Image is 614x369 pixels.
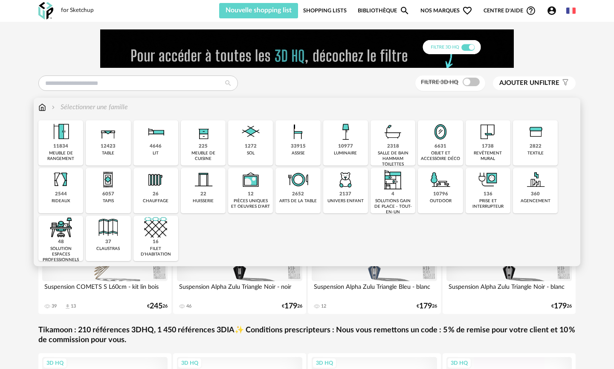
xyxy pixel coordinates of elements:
[382,120,405,143] img: Salle%20de%20bain.png
[282,303,302,309] div: € 26
[61,7,94,15] div: for Sketchup
[339,191,351,198] div: 2137
[531,191,540,198] div: 360
[41,246,81,263] div: solution espaces professionnels
[521,198,550,204] div: agencement
[103,198,114,204] div: tapis
[183,151,223,162] div: meuble de cuisine
[387,143,399,150] div: 2318
[358,3,410,18] a: BibliothèqueMagnify icon
[100,29,514,68] img: FILTRE%20HQ%20NEW_V1%20(4).gif
[292,191,304,198] div: 2652
[153,239,159,245] div: 16
[41,151,81,162] div: meuble de rangement
[186,303,191,309] div: 46
[334,151,357,156] div: luminaire
[231,198,270,209] div: pièces uniques et oeuvres d'art
[102,191,114,198] div: 6057
[338,143,353,150] div: 10977
[144,168,167,191] img: Radiateur.png
[199,143,208,150] div: 225
[446,281,572,298] div: Suspension Alpha Zulu Triangle Noir - blanc
[447,357,472,369] div: 3D HQ
[462,6,472,16] span: Heart Outline icon
[312,281,437,298] div: Suspension Alpha Zulu Triangle Bleu - blanc
[143,198,168,204] div: chauffage
[434,143,446,150] div: 6631
[547,6,561,16] span: Account Circle icon
[373,151,413,167] div: salle de bain hammam toilettes
[52,303,57,309] div: 39
[493,76,576,90] button: Ajouter unfiltre Filter icon
[420,151,460,162] div: objet et accessoire déco
[239,120,262,143] img: Sol.png
[239,168,262,191] img: UniqueOeuvre.png
[559,79,569,87] span: Filter icon
[421,79,458,85] span: Filtre 3D HQ
[382,168,405,191] img: ToutEnUn.png
[147,303,168,309] div: € 26
[43,357,67,369] div: 3D HQ
[499,79,559,87] span: filtre
[50,102,57,112] img: svg+xml;base64,PHN2ZyB3aWR0aD0iMTYiIGhlaWdodD0iMTYiIHZpZXdCb3g9IjAgMCAxNiAxNiIgZmlsbD0ibm9uZSIgeG...
[38,2,53,20] img: OXP
[373,198,413,215] div: solutions gain de place - tout-en-un
[248,191,254,198] div: 12
[219,3,298,18] button: Nouvelle shopping list
[476,120,499,143] img: Papier%20peint.png
[433,191,448,198] div: 10796
[287,120,310,143] img: Assise.png
[153,191,159,198] div: 26
[38,102,46,112] img: svg+xml;base64,PHN2ZyB3aWR0aD0iMTYiIGhlaWdodD0iMTciIHZpZXdCb3g9IjAgMCAxNiAxNyIgZmlsbD0ibm9uZSIgeG...
[64,303,71,310] span: Download icon
[55,191,67,198] div: 2544
[524,120,547,143] img: Textile.png
[247,151,255,156] div: sol
[334,120,357,143] img: Luminaire.png
[97,120,120,143] img: Table.png
[49,168,72,191] img: Rideaux.png
[468,198,508,209] div: prise et interrupteur
[429,120,452,143] img: Miroir.png
[136,246,176,257] div: filet d'habitation
[153,151,159,156] div: lit
[50,102,128,112] div: Sélectionner une famille
[499,80,539,86] span: Ajouter un
[97,216,120,239] img: Cloison.png
[400,6,410,16] span: Magnify icon
[192,120,215,143] img: Rangement.png
[327,198,364,204] div: univers enfant
[334,168,357,191] img: UniversEnfant.png
[150,143,162,150] div: 4646
[312,357,337,369] div: 3D HQ
[468,151,508,162] div: revêtement mural
[530,143,542,150] div: 2822
[287,168,310,191] img: ArtTable.png
[144,120,167,143] img: Literie.png
[554,303,567,309] span: 179
[527,151,544,156] div: textile
[226,7,292,14] span: Nouvelle shopping list
[420,3,472,18] span: Nos marques
[58,239,64,245] div: 48
[150,303,162,309] span: 245
[476,168,499,191] img: PriseInter.png
[547,6,557,16] span: Account Circle icon
[321,303,326,309] div: 12
[391,191,394,198] div: 4
[245,143,257,150] div: 1272
[71,303,76,309] div: 13
[97,168,120,191] img: Tapis.png
[284,303,297,309] span: 179
[53,143,68,150] div: 11834
[42,281,168,298] div: Suspension COMETS S L60cm - kit lin bois
[419,303,432,309] span: 179
[96,246,120,252] div: claustras
[566,6,576,15] img: fr
[105,239,111,245] div: 37
[193,198,214,204] div: huisserie
[524,168,547,191] img: Agencement.png
[200,191,206,198] div: 22
[192,168,215,191] img: Huiserie.png
[52,198,70,204] div: rideaux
